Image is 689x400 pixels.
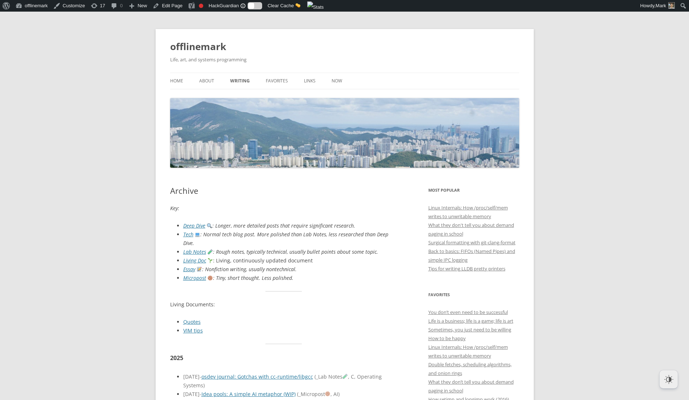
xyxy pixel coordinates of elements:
span: [DATE] [183,391,201,397]
a: What they don't tell you about demand paging in school [428,222,514,237]
span: _Micropost , AI [297,391,340,397]
img: 🔍 [207,223,212,228]
a: Back to basics: FIFOs (Named Pipes) and simple IPC logging [428,248,515,263]
div: Focus keyphrase not set [199,4,203,8]
span: ) [338,391,340,397]
a: Lab Notes [183,248,206,255]
a: osdev journal: Gotchas with cc-runtime/libgcc [201,373,313,380]
a: Links [304,73,316,89]
img: 🍪 [325,391,330,396]
a: Living Doc [183,257,206,264]
p: Living Documents: [170,300,397,309]
a: Deep Dive [183,222,205,229]
a: Quotes [183,318,201,325]
img: 📝 [197,267,202,272]
a: What they don’t tell you about demand paging in school [428,379,514,394]
span: [DATE] [183,373,201,380]
a: You don’t even need to be successful [428,309,508,315]
li: : Normal tech blog post. More polished than Lab Notes, less researched than Deep Dive. [183,230,397,248]
a: Idea pools: A simple AI metaphor (WIP) [201,391,296,397]
a: Now [332,73,342,89]
a: How to be happy [428,335,466,342]
span: - [200,391,201,397]
h2: Life, art, and systems programming [170,55,519,64]
span: Mark [656,3,666,8]
span: - [200,373,201,380]
img: 🧪 [343,374,348,379]
a: Essay [183,266,195,273]
h1: Archive [170,186,397,195]
span: _Lab Notes , C, Operating Systems [183,373,382,389]
img: 🍪 [208,275,213,281]
h3: Most Popular [428,186,519,195]
a: VIM tips [183,327,203,334]
img: Views over 48 hours. Click for more Jetpack Stats. [307,1,324,13]
a: Tech [183,231,193,238]
img: 🧽 [296,3,300,8]
span: ) [203,382,205,389]
span: Clear Cache [268,3,294,8]
li: : Nonfiction writing, usually nontechnical. [183,265,397,274]
img: offlinemark [170,98,519,168]
a: Writing [230,73,250,89]
a: Linux Internals: How /proc/self/mem writes to unwritable memory [428,204,508,220]
a: Linux Internals: How /proc/self/mem writes to unwritable memory [428,344,508,359]
a: Favorites [266,73,288,89]
img: 💻 [195,232,200,237]
img: 🧪 [208,249,213,254]
em: Key: [170,205,179,212]
span: ( [315,373,316,380]
img: 🌱 [208,258,213,263]
span: ( [297,391,299,397]
a: Home [170,73,183,89]
a: Tips for writing LLDB pretty printers [428,265,505,272]
a: Life is a business; life is a game; life is art [428,318,513,324]
a: Double fetches, scheduling algorithms, and onion rings [428,361,512,376]
li: : Living, continuously updated document [183,256,397,265]
a: offlinemark [170,38,226,55]
a: Sometimes, you just need to be willing [428,326,511,333]
a: Micropost [183,274,206,281]
em: : Rough notes, typically technical, usually bullet points about some topic. [206,248,378,255]
h3: 2025 [170,353,397,364]
li: : Longer, more detailed posts that require significant research. [183,221,397,230]
a: Surgical formatting with git-clang-format [428,239,516,246]
li: : Tiny, short thought. Less polished. [183,274,397,282]
a: About [199,73,214,89]
h3: Favorites [428,290,519,299]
